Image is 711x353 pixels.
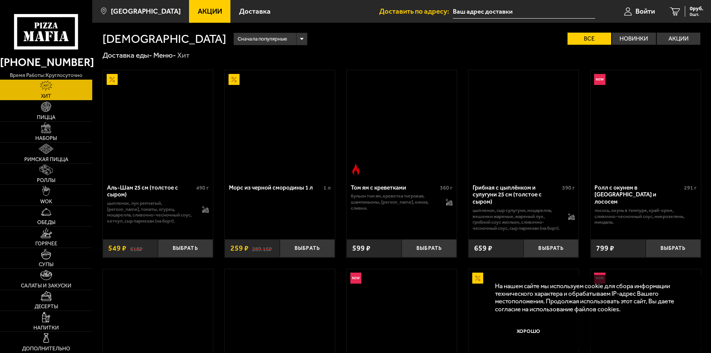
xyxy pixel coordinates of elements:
span: 360 г [440,185,452,191]
span: 549 ₽ [108,245,126,252]
span: Войти [635,8,655,15]
p: На нашем сайте мы используем cookie для сбора информации технического характера и обрабатываем IP... [495,282,689,313]
span: 659 ₽ [474,245,492,252]
img: Акционный [472,273,483,284]
span: 0 руб. [690,6,703,11]
img: Акционный [107,74,118,85]
div: Аль-Шам 25 см (толстое с сыром) [107,184,195,198]
div: Грибная с цыплёнком и сулугуни 25 см (толстое с сыром) [473,184,560,206]
a: НовинкаРолл с окунем в темпуре и лососем [591,70,701,179]
s: 618 ₽ [130,245,142,252]
h1: [DEMOGRAPHIC_DATA] [102,33,226,45]
a: АкционныйАль-Шам 25 см (толстое с сыром) [103,70,213,179]
span: Салаты и закуски [21,283,71,289]
img: Новинка [594,74,605,85]
s: 289.15 ₽ [252,245,272,252]
span: Обеды [37,220,55,225]
div: Хит [177,50,189,60]
img: Новинка [594,273,605,284]
a: Доставка еды- [102,51,152,60]
button: Выбрать [280,239,335,257]
img: Острое блюдо [350,164,361,175]
label: Новинки [612,33,656,45]
img: Акционный [229,74,240,85]
span: Наборы [35,136,57,141]
div: Ролл с окунем в [GEOGRAPHIC_DATA] и лососем [594,184,682,206]
a: Меню- [153,51,176,60]
button: Выбрать [646,239,701,257]
p: лосось, окунь в темпуре, краб-крем, сливочно-чесночный соус, микрозелень, миндаль. [594,207,697,225]
span: 1 л [323,185,331,191]
button: Выбрать [158,239,213,257]
p: бульон том ям, креветка тигровая, шампиньоны, [PERSON_NAME], кинза, сливки. [351,193,438,211]
button: Хорошо [495,320,562,342]
span: 291 г [684,185,697,191]
p: цыпленок, сыр сулугуни, моцарелла, вешенки жареные, жареный лук, грибной соус Жюльен, сливочно-че... [473,207,560,231]
span: 0 шт. [690,12,703,17]
span: Доставка [239,8,271,15]
span: Акции [198,8,222,15]
span: Пицца [37,115,55,120]
img: Новинка [350,273,361,284]
span: Десерты [35,304,58,309]
span: Дополнительно [22,346,70,351]
span: Римская пицца [24,157,68,162]
span: 490 г [196,185,209,191]
a: Грибная с цыплёнком и сулугуни 25 см (толстое с сыром) [468,70,579,179]
span: Доставить по адресу: [379,8,453,15]
a: АкционныйМорс из черной смородины 1 л [225,70,335,179]
span: Супы [39,262,54,267]
span: 599 ₽ [352,245,370,252]
input: Ваш адрес доставки [453,5,595,19]
button: Выбрать [523,239,579,257]
span: 259 ₽ [230,245,249,252]
span: Горячее [35,241,57,246]
span: WOK [40,199,52,204]
span: 590 г [562,185,575,191]
span: 799 ₽ [596,245,614,252]
label: Все [568,33,611,45]
span: [GEOGRAPHIC_DATA] [111,8,181,15]
div: Том ям с креветками [351,184,438,191]
span: Сначала популярные [238,32,287,46]
div: Морс из черной смородины 1 л [229,184,322,191]
span: Напитки [33,325,59,331]
p: цыпленок, лук репчатый, [PERSON_NAME], томаты, огурец, моцарелла, сливочно-чесночный соус, кетчуп... [107,200,195,224]
span: Хит [41,94,51,99]
button: Выбрать [402,239,457,257]
a: Острое блюдоТом ям с креветками [347,70,457,179]
span: Роллы [37,178,55,183]
label: Акции [657,33,700,45]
